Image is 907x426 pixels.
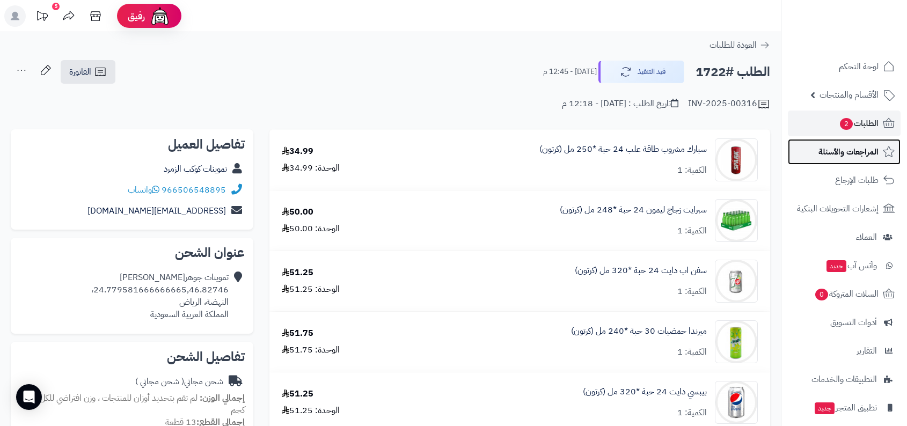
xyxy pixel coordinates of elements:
[788,196,901,222] a: إشعارات التحويلات البنكية
[839,117,853,130] span: 2
[282,388,313,400] div: 51.25
[788,139,901,165] a: المراجعات والأسئلة
[560,204,707,216] a: سبرايت زجاج ليمون 24 حبة *248 مل (كرتون)
[282,223,340,235] div: الوحدة: 50.00
[811,372,877,387] span: التطبيقات والخدمات
[282,327,313,340] div: 51.75
[128,10,145,23] span: رفيق
[162,183,226,196] a: 966506548895
[677,164,707,177] div: الكمية: 1
[715,381,757,424] img: 1747593334-qxF5OTEWerP7hB4NEyoyUFLqKCZryJZ6-90x90.jpg
[16,384,42,410] div: Open Intercom Messenger
[788,167,901,193] a: طلبات الإرجاع
[818,144,879,159] span: المراجعات والأسئلة
[715,260,757,303] img: 1747540408-7a431d2a-4456-4a4d-8b76-9a07e3ea-90x90.jpg
[575,265,707,277] a: سفن اب دايت 24 حبة *320 مل (كرتون)
[830,315,877,330] span: أدوات التسويق
[149,5,171,27] img: ai-face.png
[825,258,877,273] span: وآتس آب
[788,253,901,278] a: وآتس آبجديد
[282,145,313,158] div: 34.99
[688,98,770,111] div: INV-2025-00316
[788,224,901,250] a: العملاء
[19,350,245,363] h2: تفاصيل الشحن
[820,87,879,102] span: الأقسام والمنتجات
[19,138,245,151] h2: تفاصيل العميل
[857,343,877,358] span: التقارير
[788,111,901,136] a: الطلبات2
[282,344,340,356] div: الوحدة: 51.75
[856,230,877,245] span: العملاء
[28,5,55,30] a: تحديثات المنصة
[135,376,223,388] div: شحن مجاني
[788,395,901,421] a: تطبيق المتجرجديد
[128,183,159,196] a: واتساب
[815,288,829,301] span: 0
[164,163,227,175] a: تموينات كوكب الزمرد
[200,392,245,405] strong: إجمالي الوزن:
[282,162,340,174] div: الوحدة: 34.99
[543,67,597,77] small: [DATE] - 12:45 م
[715,199,757,242] img: 1747539320-a7dfe1ef-a28f-472d-a828-3902c2c1-90x90.jpg
[69,65,91,78] span: الفاتورة
[61,60,115,84] a: الفاتورة
[715,320,757,363] img: 1747566616-1481083d-48b6-4b0f-b89f-c8f09a39-90x90.jpg
[715,138,757,181] img: 1747517517-f85b5201-d493-429b-b138-9978c401-90x90.jpg
[562,98,678,110] div: تاريخ الطلب : [DATE] - 12:18 م
[677,225,707,237] div: الكمية: 1
[282,267,313,279] div: 51.25
[598,61,684,83] button: قيد التنفيذ
[797,201,879,216] span: إشعارات التحويلات البنكية
[788,54,901,79] a: لوحة التحكم
[583,386,707,398] a: بيبسي دايت 24 حبة *320 مل (كرتون)
[839,59,879,74] span: لوحة التحكم
[814,400,877,415] span: تطبيق المتجر
[709,39,757,52] span: العودة للطلبات
[282,206,313,218] div: 50.00
[788,281,901,307] a: السلات المتروكة0
[709,39,770,52] a: العودة للطلبات
[677,346,707,358] div: الكمية: 1
[815,402,835,414] span: جديد
[826,260,846,272] span: جديد
[788,338,901,364] a: التقارير
[32,392,245,417] span: لم تقم بتحديد أوزان للمنتجات ، وزن افتراضي للكل 1 كجم
[91,271,229,320] div: تموينات جوهر[PERSON_NAME] 24.779581666666665,46.82746، النهضة، الرياض المملكة العربية السعودية
[571,325,707,337] a: ميرندا حمضيات 30 حبة *240 مل (كرتون)
[788,310,901,335] a: أدوات التسويق
[87,204,226,217] a: [EMAIL_ADDRESS][DOMAIN_NAME]
[135,375,184,388] span: ( شحن مجاني )
[814,287,879,302] span: السلات المتروكة
[282,405,340,417] div: الوحدة: 51.25
[696,61,770,83] h2: الطلب #1722
[282,283,340,296] div: الوحدة: 51.25
[839,116,879,131] span: الطلبات
[677,285,707,298] div: الكمية: 1
[834,14,897,36] img: logo-2.png
[835,173,879,188] span: طلبات الإرجاع
[19,246,245,259] h2: عنوان الشحن
[539,143,707,156] a: سبارك مشروب طاقة علب 24 حبة *250 مل (كرتون)
[677,407,707,419] div: الكمية: 1
[52,3,60,10] div: 5
[788,366,901,392] a: التطبيقات والخدمات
